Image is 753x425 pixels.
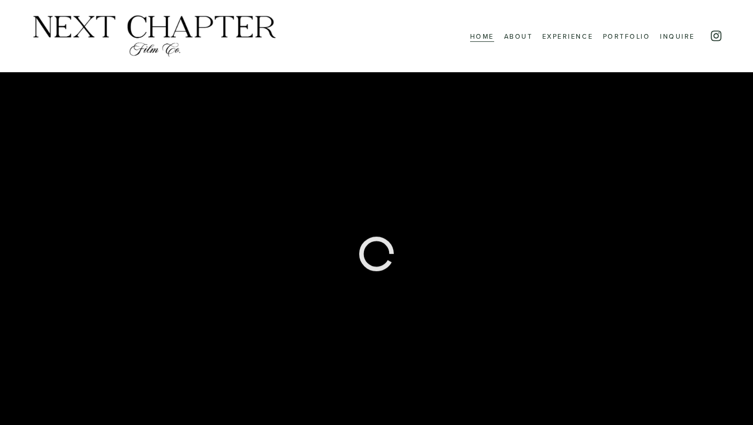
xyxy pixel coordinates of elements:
a: Portfolio [603,29,651,42]
a: Experience [542,29,593,42]
a: About [504,29,533,42]
a: Home [470,29,494,42]
a: Inquire [660,29,695,42]
a: Instagram [710,29,723,42]
img: Next Chapter Film Co. [30,14,279,59]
